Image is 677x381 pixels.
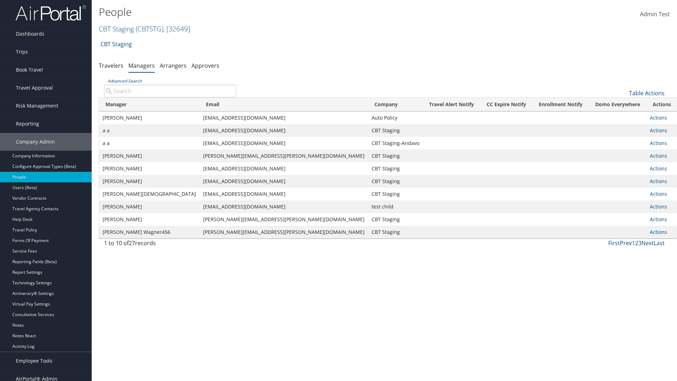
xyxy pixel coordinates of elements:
td: [EMAIL_ADDRESS][DOMAIN_NAME] [200,188,368,200]
a: Approvers [191,62,219,69]
td: [PERSON_NAME] [99,213,200,226]
span: Admin Test [640,10,670,18]
a: Travelers [99,62,123,69]
a: Prev [620,239,632,247]
th: Company: activate to sort column ascending [368,98,423,111]
td: [PERSON_NAME][DEMOGRAPHIC_DATA] [99,188,200,200]
a: 1 [632,239,635,247]
span: Reporting [16,115,39,133]
a: Actions [650,114,667,121]
span: Company Admin [16,133,55,151]
td: [EMAIL_ADDRESS][DOMAIN_NAME] [200,175,368,188]
td: [EMAIL_ADDRESS][DOMAIN_NAME] [200,200,368,213]
a: Actions [650,216,667,223]
a: First [608,239,620,247]
span: Employee Tools [16,352,53,370]
span: ( CBTSTG ) [136,24,163,34]
td: [EMAIL_ADDRESS][DOMAIN_NAME] [200,137,368,150]
span: Book Travel [16,61,43,79]
a: Admin Test [640,4,670,25]
td: [EMAIL_ADDRESS][DOMAIN_NAME] [200,124,368,137]
td: CBT Staging [368,150,423,162]
span: Travel Approval [16,79,53,97]
a: Managers [128,62,155,69]
a: Actions [650,229,667,235]
a: Actions [650,165,667,172]
td: CBT Staging-Andavo [368,137,423,150]
td: test child [368,200,423,213]
td: CBT Staging [368,188,423,200]
a: Actions [650,190,667,197]
td: [PERSON_NAME] Wagner456 [99,226,200,238]
a: Last [654,239,665,247]
td: [EMAIL_ADDRESS][DOMAIN_NAME] [200,162,368,175]
td: [PERSON_NAME] [99,175,200,188]
td: CBT Staging [368,162,423,175]
th: Domo Everywhere [589,98,646,111]
td: [PERSON_NAME] [99,150,200,162]
th: Email: activate to sort column ascending [200,98,368,111]
td: CBT Staging [368,124,423,137]
span: Risk Management [16,97,58,115]
th: Enrollment Notify: activate to sort column ascending [532,98,589,111]
td: [PERSON_NAME][EMAIL_ADDRESS][PERSON_NAME][DOMAIN_NAME] [200,226,368,238]
a: Table Actions [629,89,665,97]
a: Actions [650,127,667,134]
span: , [ 32649 ] [163,24,190,34]
td: a a [99,124,200,137]
img: airportal-logo.png [16,5,86,21]
td: [EMAIL_ADDRESS][DOMAIN_NAME] [200,111,368,124]
a: CBT Staging [100,37,132,51]
th: Travel Alert Notify: activate to sort column ascending [423,98,480,111]
a: 2 [635,239,638,247]
td: a a [99,137,200,150]
th: Manager: activate to sort column descending [99,98,200,111]
div: 1 to 10 of records [104,239,236,251]
input: Advanced Search [104,85,236,97]
a: Actions [650,152,667,159]
span: Trips [16,43,28,61]
th: CC Expire Notify: activate to sort column ascending [480,98,532,111]
td: [PERSON_NAME] [99,162,200,175]
td: CBT Staging [368,226,423,238]
span: 27 [129,239,135,247]
a: Arrangers [160,62,187,69]
a: CBT Staging [99,24,190,34]
td: [PERSON_NAME] [99,200,200,213]
td: CBT Staging [368,213,423,226]
a: Actions [650,178,667,185]
span: Dashboards [16,25,44,43]
td: CBT Staging [368,175,423,188]
a: Actions [650,140,667,146]
td: [PERSON_NAME] [99,111,200,124]
a: 3 [638,239,641,247]
td: [PERSON_NAME][EMAIL_ADDRESS][PERSON_NAME][DOMAIN_NAME] [200,213,368,226]
td: Auto Policy [368,111,423,124]
a: Actions [650,203,667,210]
a: Next [641,239,654,247]
h1: People [99,5,480,19]
a: Advanced Search [108,78,142,84]
td: [PERSON_NAME][EMAIL_ADDRESS][PERSON_NAME][DOMAIN_NAME] [200,150,368,162]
